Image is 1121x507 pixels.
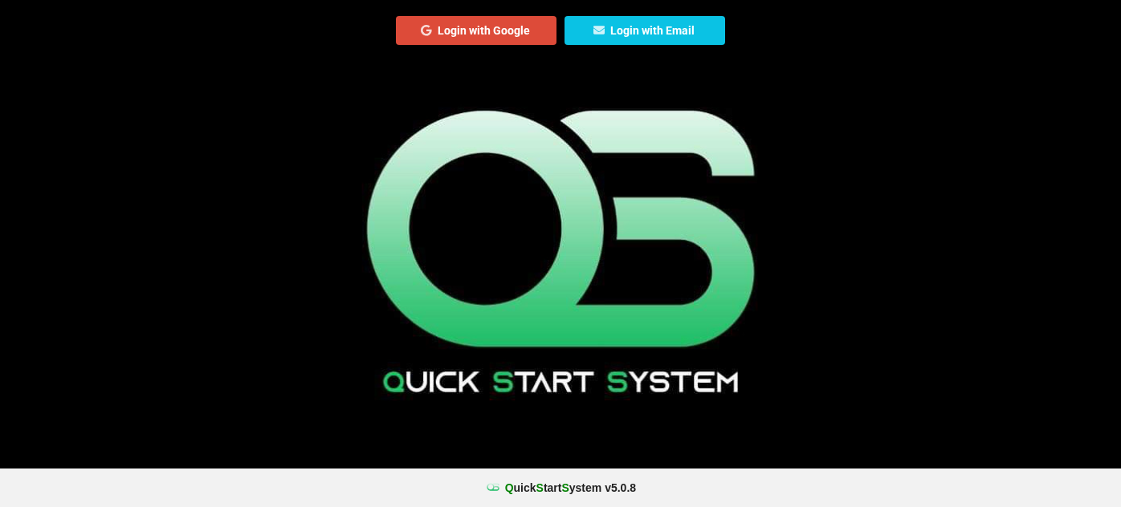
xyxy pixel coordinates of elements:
img: favicon.ico [485,480,501,496]
button: Login with Email [565,16,725,45]
button: Login with Google [396,16,556,45]
b: uick tart ystem v 5.0.8 [505,480,636,496]
span: Q [505,481,514,494]
span: S [536,481,544,494]
span: S [561,481,569,494]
